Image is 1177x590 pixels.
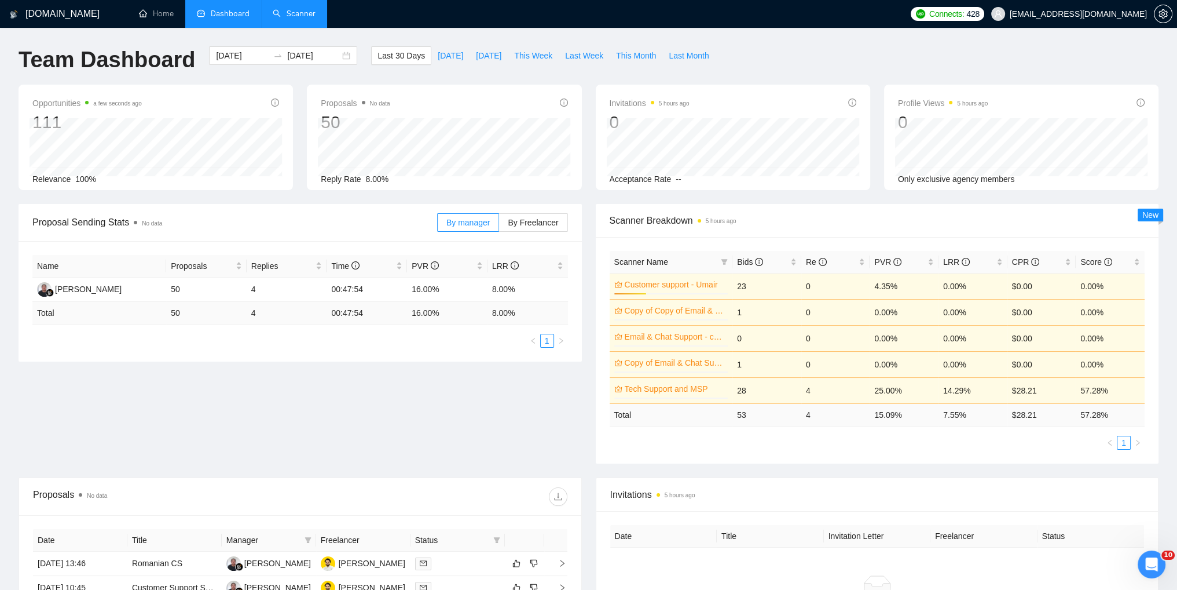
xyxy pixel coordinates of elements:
[625,356,726,369] a: Copy of Email & Chat Support - customer support S-1
[1076,377,1145,403] td: 57.28%
[721,258,728,265] span: filter
[19,46,195,74] h1: Team Dashboard
[10,5,18,24] img: logo
[625,278,726,291] a: Customer support - Umair
[819,258,827,266] span: info-circle
[614,307,622,315] span: crown
[549,559,566,567] span: right
[957,100,988,107] time: 5 hours ago
[938,351,1007,377] td: 0.00%
[166,255,247,278] th: Proposals
[321,96,390,110] span: Proposals
[943,257,970,267] span: LRR
[273,51,283,60] span: swap-right
[1031,258,1039,266] span: info-circle
[438,49,463,62] span: [DATE]
[659,100,690,107] time: 5 hours ago
[732,325,801,351] td: 0
[610,96,690,110] span: Invitations
[898,96,988,110] span: Profile Views
[614,257,668,267] span: Scanner Name
[717,525,824,548] th: Title
[226,556,241,571] img: RS
[549,492,567,501] span: download
[1131,436,1145,450] button: right
[226,534,300,547] span: Manager
[801,377,870,403] td: 4
[271,99,279,107] span: info-circle
[46,289,54,297] img: gigradar-bm.png
[508,218,558,227] span: By Freelancer
[407,302,487,325] td: 16.00 %
[610,46,662,65] button: This Month
[870,273,938,299] td: 4.35%
[1037,525,1145,548] th: Status
[512,559,520,568] span: like
[87,493,107,499] span: No data
[508,46,559,65] button: This Week
[870,377,938,403] td: 25.00%
[1154,9,1172,19] span: setting
[32,215,437,230] span: Proposal Sending Stats
[755,258,763,266] span: info-circle
[32,302,166,325] td: Total
[625,330,726,343] a: Email & Chat Support - customer support S-1
[610,111,690,133] div: 0
[247,302,327,325] td: 4
[938,403,1007,426] td: 7.55 %
[476,49,501,62] span: [DATE]
[893,258,901,266] span: info-circle
[616,49,656,62] span: This Month
[801,403,870,426] td: 4
[1007,377,1076,403] td: $28.21
[251,260,314,272] span: Replies
[540,334,554,348] li: 1
[273,51,283,60] span: to
[327,278,407,302] td: 00:47:54
[1136,99,1145,107] span: info-circle
[244,557,311,570] div: [PERSON_NAME]
[938,299,1007,325] td: 0.00%
[1103,436,1117,450] button: left
[614,281,622,289] span: crown
[235,563,243,571] img: gigradar-bm.png
[1007,273,1076,299] td: $0.00
[316,529,410,552] th: Freelancer
[247,255,327,278] th: Replies
[929,8,964,20] span: Connects:
[848,99,856,107] span: info-circle
[132,559,182,568] a: Romanian CS
[870,299,938,325] td: 0.00%
[1076,273,1145,299] td: 0.00%
[302,531,314,549] span: filter
[351,261,360,269] span: info-circle
[492,261,519,271] span: LRR
[558,337,564,344] span: right
[1076,299,1145,325] td: 0.00%
[527,556,541,570] button: dislike
[1076,325,1145,351] td: 0.00%
[676,174,681,184] span: --
[554,334,568,348] li: Next Page
[1117,436,1130,449] a: 1
[321,174,361,184] span: Reply Rate
[1076,351,1145,377] td: 0.00%
[509,556,523,570] button: like
[806,257,827,267] span: Re
[1012,257,1039,267] span: CPR
[549,487,567,506] button: download
[1007,325,1076,351] td: $0.00
[732,403,801,426] td: 53
[1103,436,1117,450] li: Previous Page
[305,537,311,544] span: filter
[1142,210,1158,220] span: New
[1007,403,1076,426] td: $ 28.21
[127,552,222,576] td: Romanian CS
[801,299,870,325] td: 0
[37,284,122,293] a: RS[PERSON_NAME]
[327,302,407,325] td: 00:47:54
[1007,299,1076,325] td: $0.00
[938,377,1007,403] td: 14.29%
[610,213,1145,228] span: Scanner Breakdown
[33,529,127,552] th: Date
